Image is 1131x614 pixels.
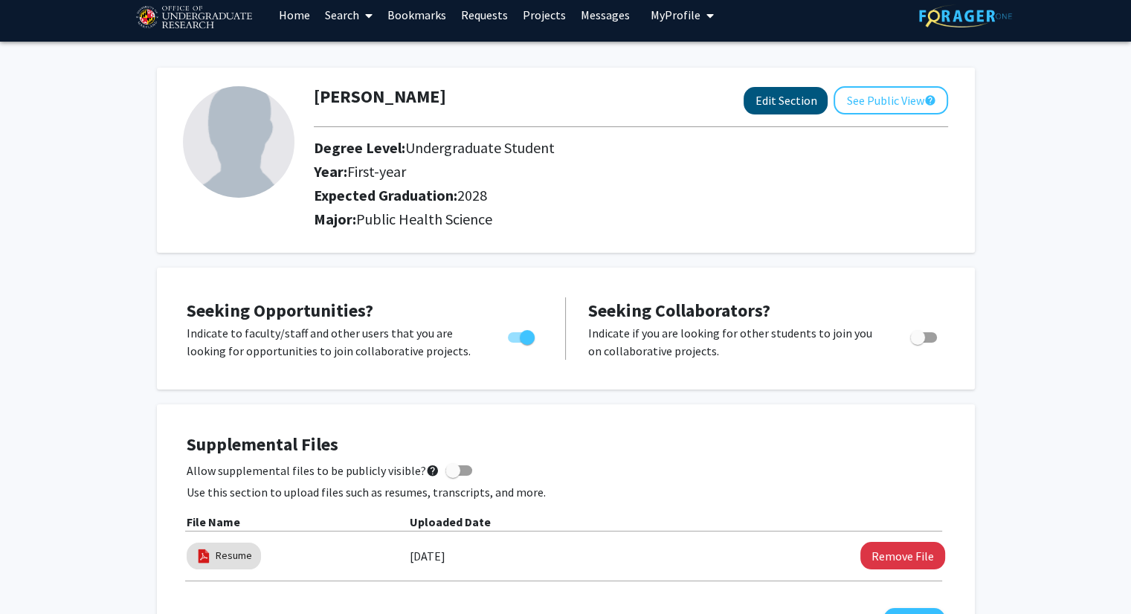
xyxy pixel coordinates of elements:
[356,210,492,228] span: Public Health Science
[314,187,865,204] h2: Expected Graduation:
[187,462,439,479] span: Allow supplemental files to be publicly visible?
[314,139,865,157] h2: Degree Level:
[410,514,491,529] b: Uploaded Date
[314,163,865,181] h2: Year:
[314,86,446,108] h1: [PERSON_NAME]
[410,543,445,569] label: [DATE]
[502,324,543,346] div: Toggle
[187,299,373,322] span: Seeking Opportunities?
[860,542,945,569] button: Remove Resume File
[426,462,439,479] mat-icon: help
[651,7,700,22] span: My Profile
[11,547,63,603] iframe: Chat
[588,324,882,360] p: Indicate if you are looking for other students to join you on collaborative projects.
[187,483,945,501] p: Use this section to upload files such as resumes, transcripts, and more.
[196,548,212,564] img: pdf_icon.png
[187,324,480,360] p: Indicate to faculty/staff and other users that you are looking for opportunities to join collabor...
[457,186,487,204] span: 2028
[588,299,770,322] span: Seeking Collaborators?
[216,548,252,563] a: Resume
[347,162,406,181] span: First-year
[919,4,1012,28] img: ForagerOne Logo
[314,210,948,228] h2: Major:
[187,514,240,529] b: File Name
[183,86,294,198] img: Profile Picture
[924,91,935,109] mat-icon: help
[187,434,945,456] h4: Supplemental Files
[834,86,948,114] button: See Public View
[405,138,555,157] span: Undergraduate Student
[904,324,945,346] div: Toggle
[744,87,828,114] button: Edit Section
